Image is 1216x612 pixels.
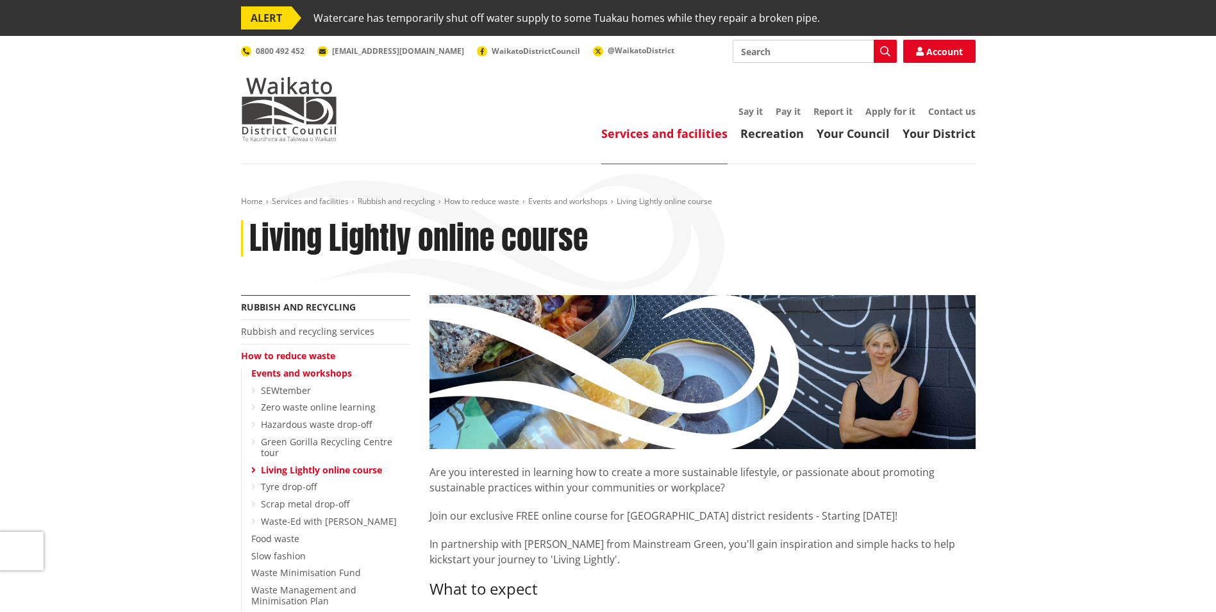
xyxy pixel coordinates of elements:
img: Waikato District Council - Te Kaunihera aa Takiwaa o Waikato [241,77,337,141]
p: Are you interested in learning how to create a more sustainable lifestyle, or passionate about pr... [429,449,976,495]
a: Your District [903,126,976,141]
a: Living Lightly online course [261,464,382,476]
h1: Living Lightly online course [249,220,588,257]
p: Join our exclusive FREE online course for [GEOGRAPHIC_DATA] district residents - Starting [DATE]! [429,508,976,523]
a: How to reduce waste [241,350,335,362]
a: Waste Management and Minimisation Plan [251,584,356,607]
a: @WaikatoDistrict [593,45,674,56]
a: Say it [738,105,763,117]
a: Report it [813,105,853,117]
img: Living Lightly banner [429,295,976,449]
a: Food waste [251,532,299,545]
a: Rubbish and recycling services [241,325,374,337]
span: 0800 492 452 [256,46,304,56]
a: Green Gorilla Recycling Centre tour [261,436,392,459]
a: Waste Minimisation Fund [251,566,361,579]
a: Services and facilities [601,126,728,141]
a: [EMAIL_ADDRESS][DOMAIN_NAME] [317,46,464,56]
a: Services and facilities [272,196,349,207]
h3: What to expect [429,580,976,599]
a: 0800 492 452 [241,46,304,56]
a: Scrap metal drop-off [261,498,349,510]
a: WaikatoDistrictCouncil [477,46,580,56]
a: Waste-Ed with [PERSON_NAME] [261,515,397,527]
a: Home [241,196,263,207]
input: Search input [733,40,897,63]
span: ALERT [241,6,292,30]
a: Zero waste online learning [261,401,376,413]
a: Slow fashion [251,550,306,562]
a: Events and workshops [251,367,352,379]
a: SEWtember [261,384,311,396]
span: @WaikatoDistrict [608,45,674,56]
a: Apply for it [865,105,915,117]
a: Tyre drop-off [261,480,317,493]
a: Account [903,40,976,63]
a: Rubbish and recycling [358,196,435,207]
a: Contact us [928,105,976,117]
a: Rubbish and recycling [241,301,356,313]
a: Pay it [776,105,801,117]
span: WaikatoDistrictCouncil [492,46,580,56]
a: Your Council [817,126,890,141]
a: Hazardous waste drop-off [261,418,372,430]
span: Living Lightly online course [617,196,712,207]
p: In partnership with [PERSON_NAME] from Mainstream Green, you'll gain inspiration and simple hacks... [429,536,976,567]
a: Recreation [740,126,804,141]
a: Events and workshops [528,196,608,207]
nav: breadcrumb [241,196,976,207]
a: How to reduce waste [444,196,519,207]
span: Watercare has temporarily shut off water supply to some Tuakau homes while they repair a broken p... [313,6,820,30]
span: [EMAIL_ADDRESS][DOMAIN_NAME] [332,46,464,56]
